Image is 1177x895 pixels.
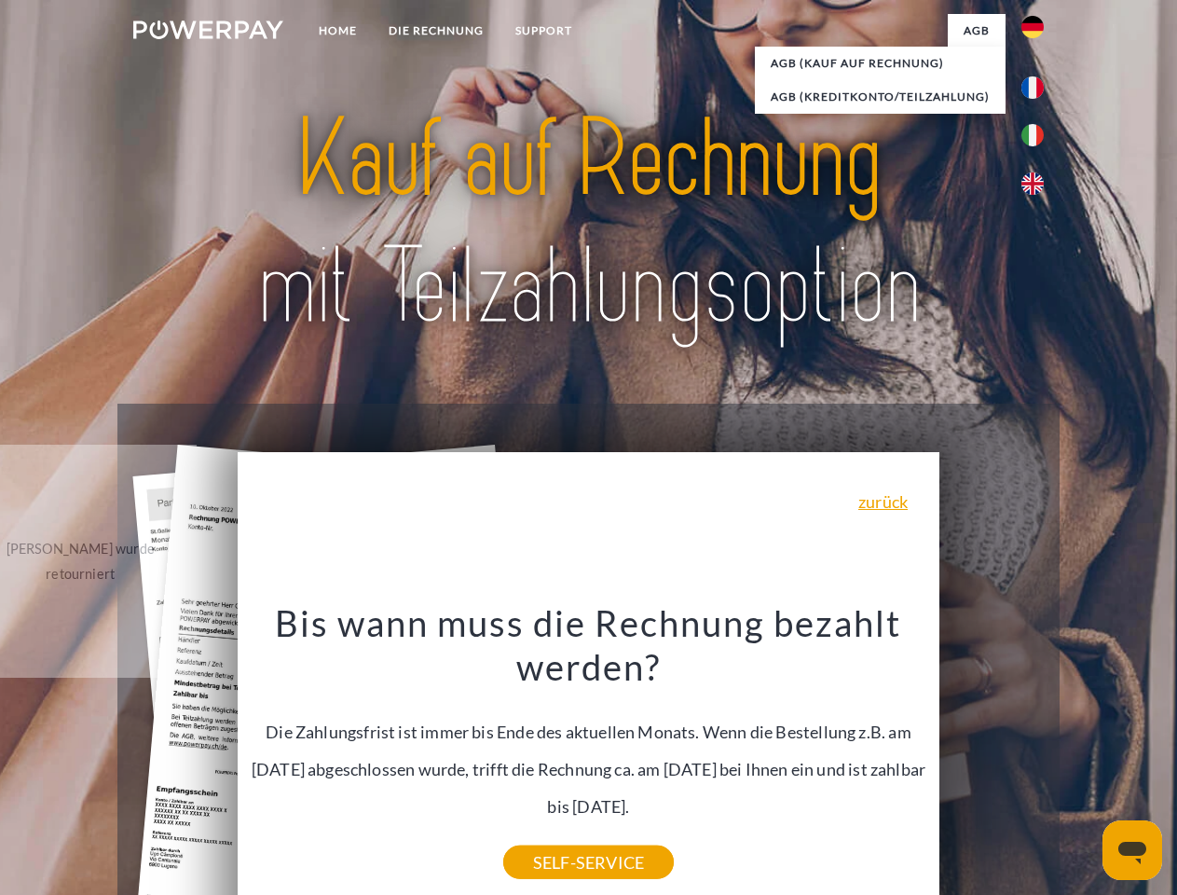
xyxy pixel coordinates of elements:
[1102,820,1162,880] iframe: Schaltfläche zum Öffnen des Messaging-Fensters
[1021,76,1044,99] img: fr
[249,600,929,690] h3: Bis wann muss die Rechnung bezahlt werden?
[249,600,929,862] div: Die Zahlungsfrist ist immer bis Ende des aktuellen Monats. Wenn die Bestellung z.B. am [DATE] abg...
[858,493,908,510] a: zurück
[500,14,588,48] a: SUPPORT
[1021,172,1044,195] img: en
[373,14,500,48] a: DIE RECHNUNG
[503,846,674,879] a: SELF-SERVICE
[755,80,1006,114] a: AGB (Kreditkonto/Teilzahlung)
[755,47,1006,80] a: AGB (Kauf auf Rechnung)
[178,89,999,357] img: title-powerpay_de.svg
[1021,124,1044,146] img: it
[303,14,373,48] a: Home
[948,14,1006,48] a: agb
[1021,16,1044,38] img: de
[133,21,283,39] img: logo-powerpay-white.svg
